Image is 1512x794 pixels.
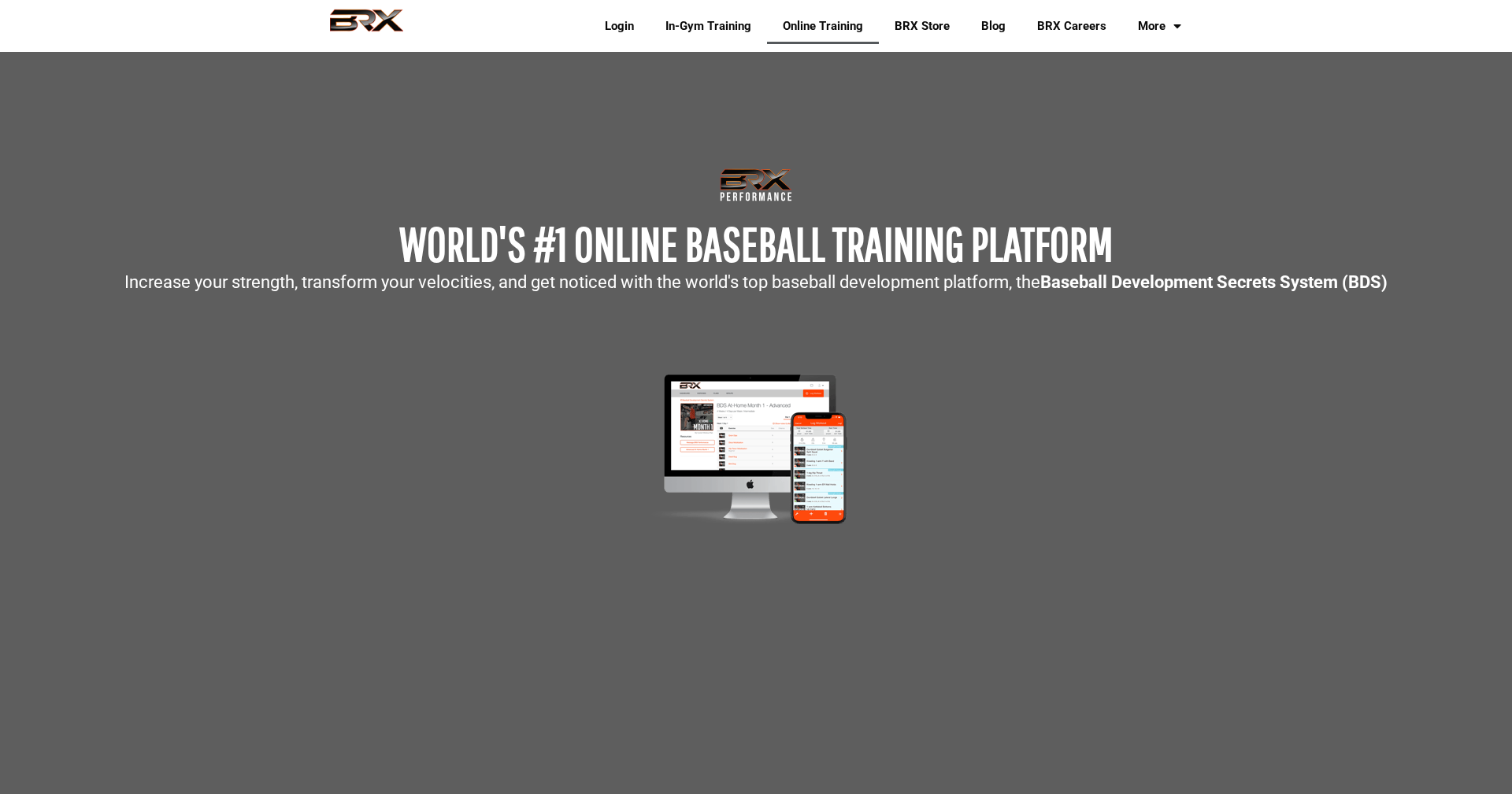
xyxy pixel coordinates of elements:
a: More [1122,8,1197,44]
a: Online Training [767,8,879,44]
strong: Baseball Development Secrets System (BDS) [1040,272,1388,292]
img: BRX Performance [315,9,418,43]
a: BRX Store [879,8,965,44]
a: Login [589,8,650,44]
a: Blog [965,8,1021,44]
span: WORLD'S #1 ONLINE BASEBALL TRAINING PLATFORM [399,216,1113,271]
img: Transparent-Black-BRX-Logo-White-Performance [717,165,795,205]
div: Navigation Menu [577,8,1197,44]
a: BRX Careers [1021,8,1122,44]
p: Increase your strength, transform your velocities, and get noticed with the world's top baseball ... [8,274,1504,291]
img: Mockup-2-large [632,370,881,528]
a: In-Gym Training [650,8,767,44]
